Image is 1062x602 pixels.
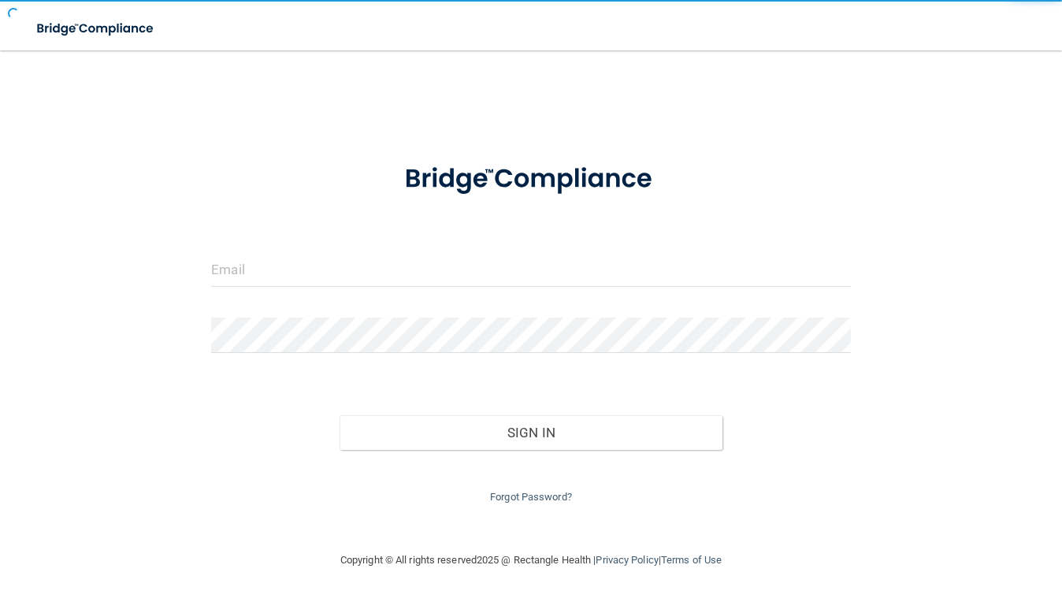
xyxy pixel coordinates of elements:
[596,554,658,566] a: Privacy Policy
[211,251,851,287] input: Email
[661,554,722,566] a: Terms of Use
[24,13,169,45] img: bridge_compliance_login_screen.278c3ca4.svg
[490,491,572,503] a: Forgot Password?
[377,145,685,214] img: bridge_compliance_login_screen.278c3ca4.svg
[243,535,819,585] div: Copyright © All rights reserved 2025 @ Rectangle Health | |
[340,415,723,450] button: Sign In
